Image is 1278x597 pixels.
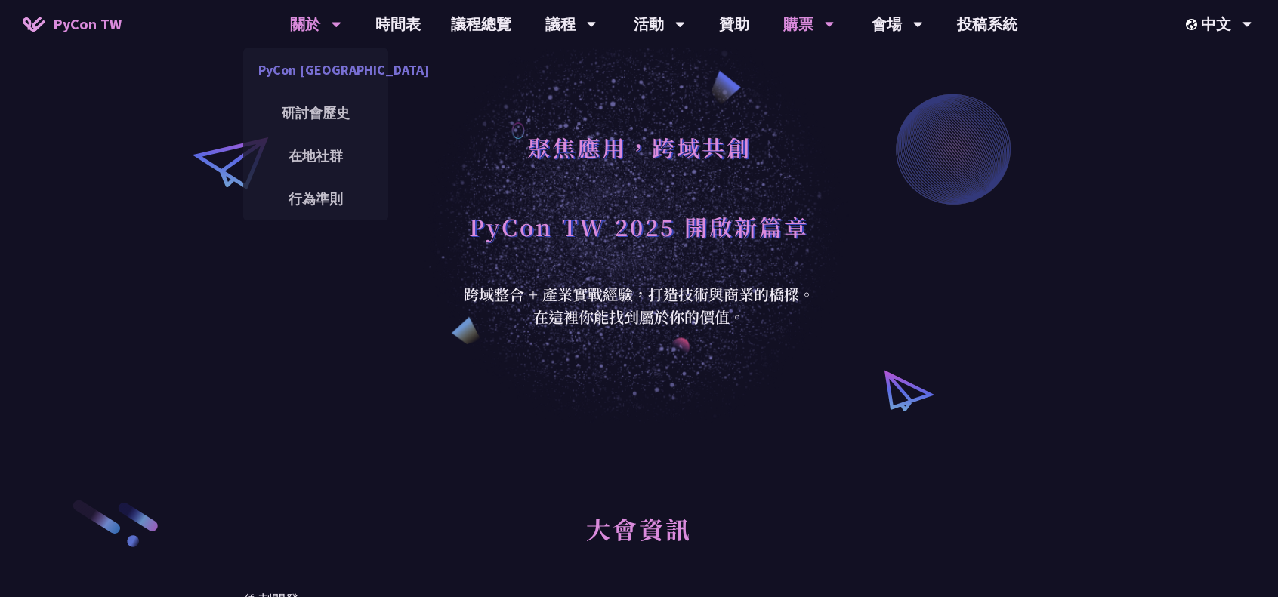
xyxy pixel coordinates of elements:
[243,95,388,131] a: 研討會歷史
[527,125,752,170] h1: 聚焦應用，跨域共創
[469,204,809,249] h1: PyCon TW 2025 開啟新篇章
[53,13,122,35] span: PyCon TW
[243,52,388,88] a: PyCon [GEOGRAPHIC_DATA]
[243,138,388,174] a: 在地社群
[243,181,388,217] a: 行為準則
[1186,19,1201,30] img: Locale Icon
[8,5,137,43] a: PyCon TW
[23,17,45,32] img: Home icon of PyCon TW 2025
[454,283,824,328] div: 跨域整合 + 產業實戰經驗，打造技術與商業的橋樑。 在這裡你能找到屬於你的價值。
[245,498,1033,581] h2: 大會資訊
